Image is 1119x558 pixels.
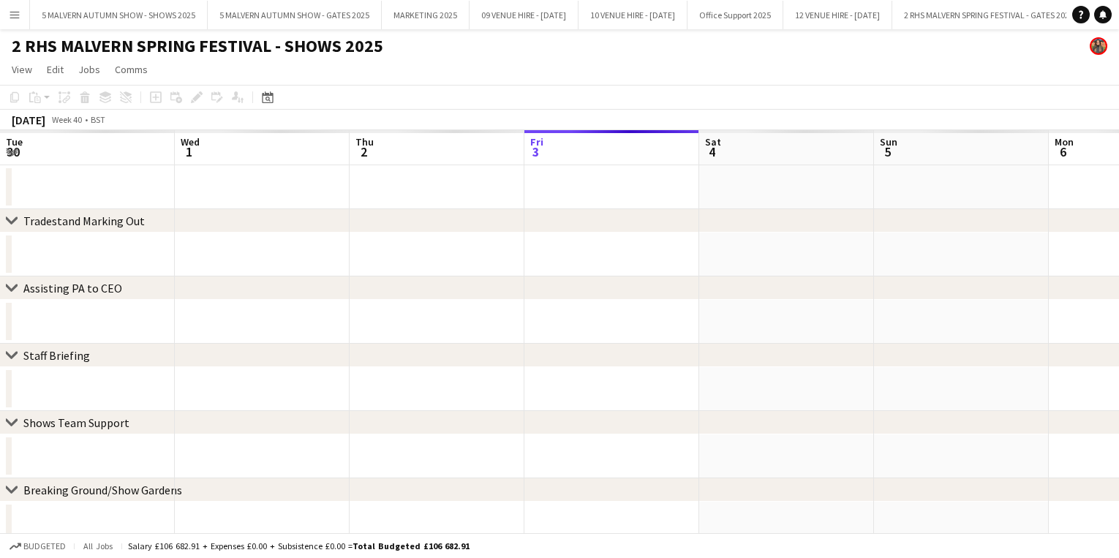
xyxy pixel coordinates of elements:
[23,348,90,363] div: Staff Briefing
[208,1,382,29] button: 5 MALVERN AUTUMN SHOW - GATES 2025
[109,60,154,79] a: Comms
[1052,143,1074,160] span: 6
[23,214,145,228] div: Tradestand Marking Out
[528,143,543,160] span: 3
[12,35,383,57] h1: 2 RHS MALVERN SPRING FESTIVAL - SHOWS 2025
[703,143,721,160] span: 4
[6,135,23,148] span: Tue
[30,1,208,29] button: 5 MALVERN AUTUMN SHOW - SHOWS 2025
[48,114,85,125] span: Week 40
[23,415,129,430] div: Shows Team Support
[470,1,579,29] button: 09 VENUE HIRE - [DATE]
[23,281,122,295] div: Assisting PA to CEO
[880,135,897,148] span: Sun
[80,540,116,551] span: All jobs
[12,63,32,76] span: View
[353,143,374,160] span: 2
[115,63,148,76] span: Comms
[7,538,68,554] button: Budgeted
[128,540,470,551] div: Salary £106 682.91 + Expenses £0.00 + Subsistence £0.00 =
[579,1,687,29] button: 10 VENUE HIRE - [DATE]
[892,1,1086,29] button: 2 RHS MALVERN SPRING FESTIVAL - GATES 2025
[78,63,100,76] span: Jobs
[382,1,470,29] button: MARKETING 2025
[353,540,470,551] span: Total Budgeted £106 682.91
[530,135,543,148] span: Fri
[783,1,892,29] button: 12 VENUE HIRE - [DATE]
[1055,135,1074,148] span: Mon
[47,63,64,76] span: Edit
[878,143,897,160] span: 5
[355,135,374,148] span: Thu
[6,60,38,79] a: View
[4,143,23,160] span: 30
[72,60,106,79] a: Jobs
[181,135,200,148] span: Wed
[91,114,105,125] div: BST
[12,113,45,127] div: [DATE]
[23,541,66,551] span: Budgeted
[178,143,200,160] span: 1
[23,483,182,497] div: Breaking Ground/Show Gardens
[705,135,721,148] span: Sat
[41,60,69,79] a: Edit
[1090,37,1107,55] app-user-avatar: Esme Ruff
[687,1,783,29] button: Office Support 2025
